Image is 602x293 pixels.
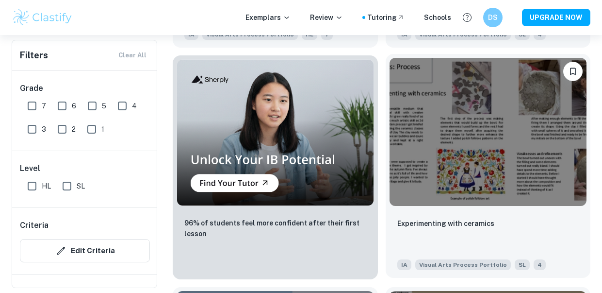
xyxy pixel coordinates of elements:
[42,181,51,191] span: HL
[132,101,137,111] span: 4
[245,12,291,23] p: Exemplars
[12,8,73,27] img: Clastify logo
[459,9,475,26] button: Help and Feedback
[386,55,591,279] a: BookmarkExperimenting with ceramicsIAVisual Arts Process PortfolioSL4
[515,259,530,270] span: SL
[488,12,499,23] h6: DS
[483,8,503,27] button: DS
[310,12,343,23] p: Review
[102,101,106,111] span: 5
[390,58,587,206] img: Visual Arts Process Portfolio IA example thumbnail: Experimenting with ceramics
[20,239,150,262] button: Edit Criteria
[42,124,46,135] span: 3
[522,9,590,26] button: UPGRADE NOW
[173,55,378,279] a: Thumbnail96% of students feel more confident after their first lesson
[20,49,48,62] h6: Filters
[534,259,546,270] span: 4
[77,181,85,191] span: SL
[397,259,411,270] span: IA
[72,101,76,111] span: 6
[72,124,76,135] span: 2
[20,163,150,174] h6: Level
[563,62,583,81] button: Bookmark
[20,83,150,94] h6: Grade
[20,220,49,231] h6: Criteria
[101,124,104,135] span: 1
[415,259,511,270] span: Visual Arts Process Portfolio
[367,12,405,23] a: Tutoring
[184,218,366,239] p: 96% of students feel more confident after their first lesson
[42,101,46,111] span: 7
[424,12,451,23] a: Schools
[397,218,494,229] p: Experimenting with ceramics
[177,59,374,206] img: Thumbnail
